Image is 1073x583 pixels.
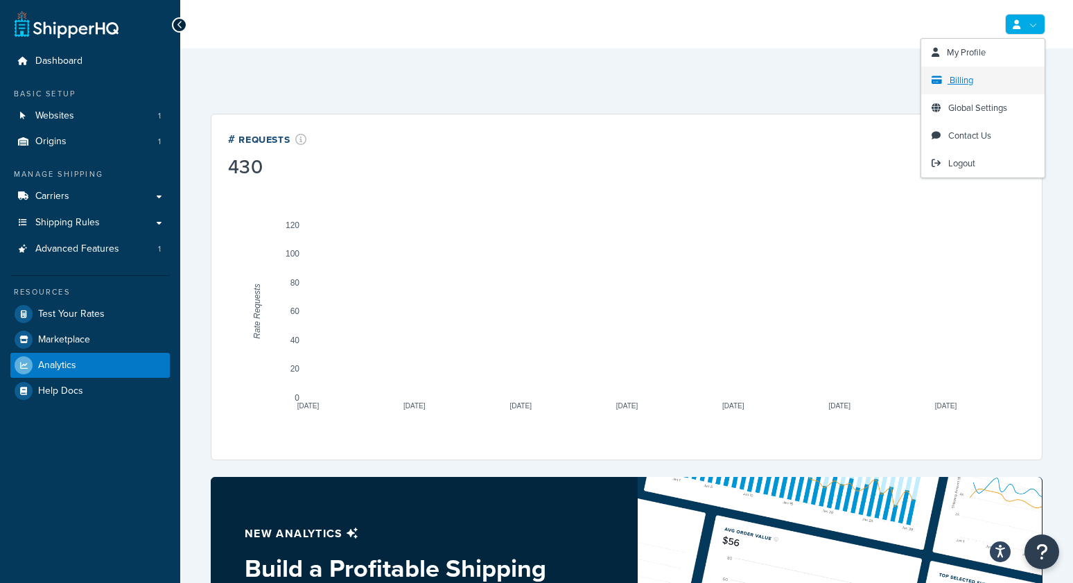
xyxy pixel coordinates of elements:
a: Logout [921,150,1045,177]
text: 20 [290,364,300,374]
text: 60 [290,306,300,316]
div: 430 [228,157,307,177]
text: 120 [286,220,299,230]
a: Websites1 [10,103,170,129]
span: Help Docs [38,385,83,397]
a: Advanced Features1 [10,236,170,262]
span: Shipping Rules [35,217,100,229]
span: 1 [158,110,161,122]
text: [DATE] [297,402,320,410]
a: Dashboard [10,49,170,74]
text: 0 [295,393,299,403]
a: Origins1 [10,129,170,155]
text: 80 [290,278,300,288]
li: Advanced Features [10,236,170,262]
a: Analytics [10,353,170,378]
text: [DATE] [509,402,532,410]
span: 1 [158,136,161,148]
div: Basic Setup [10,88,170,100]
a: Test Your Rates [10,302,170,327]
span: Dashboard [35,55,82,67]
span: Advanced Features [35,243,119,255]
text: [DATE] [828,402,850,410]
span: My Profile [947,46,986,59]
text: 100 [286,249,299,259]
span: Billing [950,73,973,87]
span: Carriers [35,191,69,202]
a: Shipping Rules [10,210,170,236]
span: Test Your Rates [38,308,105,320]
span: Marketplace [38,334,90,346]
span: Websites [35,110,74,122]
a: Contact Us [921,122,1045,150]
text: 40 [290,336,300,345]
svg: A chart. [228,180,1026,443]
a: Carriers [10,184,170,209]
span: Global Settings [948,101,1007,114]
a: Global Settings [921,94,1045,122]
a: My Profile [921,39,1045,67]
text: [DATE] [403,402,426,410]
a: Help Docs [10,378,170,403]
div: # Requests [228,131,307,147]
a: Billing [921,67,1045,94]
div: Resources [10,286,170,298]
span: Contact Us [948,129,991,142]
li: Websites [10,103,170,129]
p: New analytics [245,524,593,543]
li: Origins [10,129,170,155]
text: [DATE] [722,402,744,410]
text: [DATE] [616,402,638,410]
span: 1 [158,243,161,255]
button: Open Resource Center [1024,534,1059,569]
div: Manage Shipping [10,168,170,180]
text: [DATE] [935,402,957,410]
span: Analytics [38,360,76,372]
a: Marketplace [10,327,170,352]
span: Logout [948,157,975,170]
span: Origins [35,136,67,148]
text: Rate Requests [252,284,262,338]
